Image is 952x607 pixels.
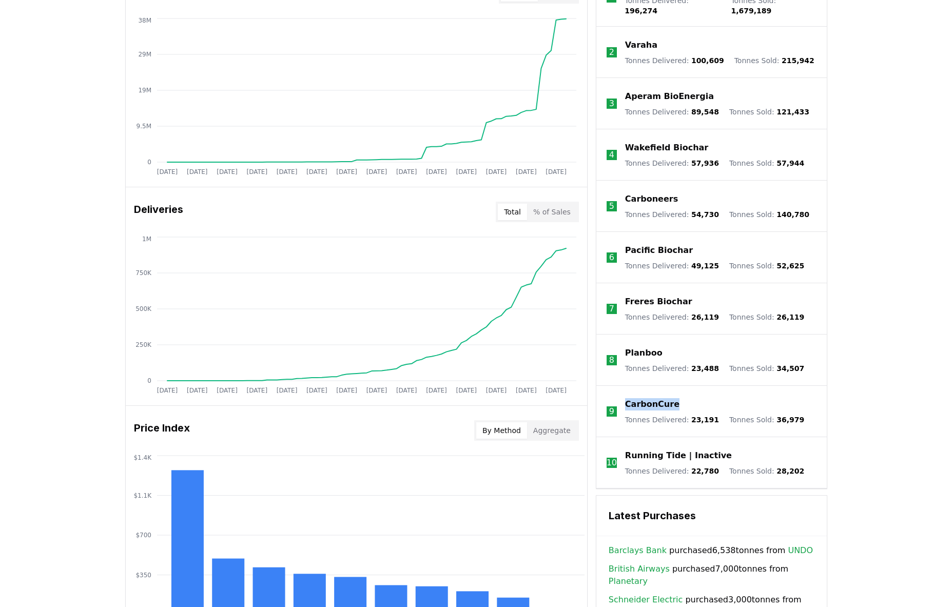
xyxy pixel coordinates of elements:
span: 140,780 [776,210,809,219]
span: 57,936 [691,159,719,167]
tspan: [DATE] [157,387,178,394]
button: Aggregate [527,422,577,439]
p: Tonnes Delivered : [625,107,719,117]
span: 196,274 [625,7,657,15]
tspan: [DATE] [396,168,417,175]
tspan: 250K [135,341,152,348]
p: Tonnes Sold : [729,466,804,476]
span: 28,202 [776,467,804,475]
tspan: [DATE] [485,387,507,394]
a: Aperam BioEnergia [625,90,714,103]
tspan: [DATE] [485,168,507,175]
p: Tonnes Sold : [729,363,804,374]
button: By Method [476,422,527,439]
tspan: $350 [135,572,151,579]
tspan: [DATE] [516,387,537,394]
p: Tonnes Sold : [734,55,814,66]
tspan: [DATE] [246,387,267,394]
tspan: 0 [147,377,151,384]
tspan: [DATE] [516,168,537,175]
a: Schneider Electric [609,594,683,606]
tspan: 1M [142,236,151,243]
tspan: 29M [138,51,151,58]
p: Tonnes Sold : [729,158,804,168]
a: Pacific Biochar [625,244,693,257]
p: 3 [609,97,614,110]
tspan: [DATE] [456,387,477,394]
tspan: 0 [147,159,151,166]
span: 215,942 [782,56,814,65]
tspan: [DATE] [336,387,357,394]
tspan: [DATE] [306,168,327,175]
span: 23,191 [691,416,719,424]
p: Tonnes Delivered : [625,261,719,271]
p: Tonnes Sold : [729,415,804,425]
p: Varaha [625,39,657,51]
span: 57,944 [776,159,804,167]
h3: Latest Purchases [609,508,814,523]
tspan: [DATE] [186,168,207,175]
span: purchased 6,538 tonnes from [609,544,813,557]
h3: Deliveries [134,202,183,222]
p: Tonnes Sold : [729,107,809,117]
p: 8 [609,354,614,366]
p: Tonnes Delivered : [625,209,719,220]
tspan: $1.4K [133,454,152,461]
button: % of Sales [527,204,577,220]
tspan: [DATE] [546,168,567,175]
a: Freres Biochar [625,296,692,308]
h3: Price Index [134,420,190,441]
p: 4 [609,149,614,161]
a: CarbonCure [625,398,679,410]
span: 22,780 [691,467,719,475]
button: Total [498,204,527,220]
tspan: $1.1K [133,492,152,499]
tspan: 38M [138,17,151,24]
tspan: $700 [135,532,151,539]
span: 34,507 [776,364,804,373]
span: 121,433 [776,108,809,116]
a: UNDO [788,544,813,557]
tspan: 750K [135,269,152,277]
span: 1,679,189 [731,7,771,15]
tspan: [DATE] [426,168,447,175]
tspan: [DATE] [366,387,387,394]
tspan: [DATE] [456,168,477,175]
p: Tonnes Delivered : [625,55,724,66]
tspan: [DATE] [246,168,267,175]
tspan: [DATE] [396,387,417,394]
span: 54,730 [691,210,719,219]
tspan: 19M [138,87,151,94]
tspan: [DATE] [217,387,238,394]
p: 10 [607,457,617,469]
p: Tonnes Delivered : [625,363,719,374]
span: purchased 7,000 tonnes from [609,563,814,588]
p: 2 [609,46,614,58]
tspan: [DATE] [186,387,207,394]
a: Running Tide | Inactive [625,449,732,462]
tspan: [DATE] [157,168,178,175]
span: 52,625 [776,262,804,270]
tspan: [DATE] [546,387,567,394]
tspan: [DATE] [217,168,238,175]
p: Tonnes Delivered : [625,466,719,476]
a: Barclays Bank [609,544,667,557]
p: Tonnes Delivered : [625,312,719,322]
p: 5 [609,200,614,212]
a: Planboo [625,347,663,359]
span: 26,119 [776,313,804,321]
p: 6 [609,251,614,264]
p: Wakefield Biochar [625,142,708,154]
tspan: [DATE] [306,387,327,394]
span: 49,125 [691,262,719,270]
span: 23,488 [691,364,719,373]
span: 26,119 [691,313,719,321]
p: Tonnes Sold : [729,261,804,271]
tspan: 9.5M [136,123,151,130]
a: Carboneers [625,193,678,205]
